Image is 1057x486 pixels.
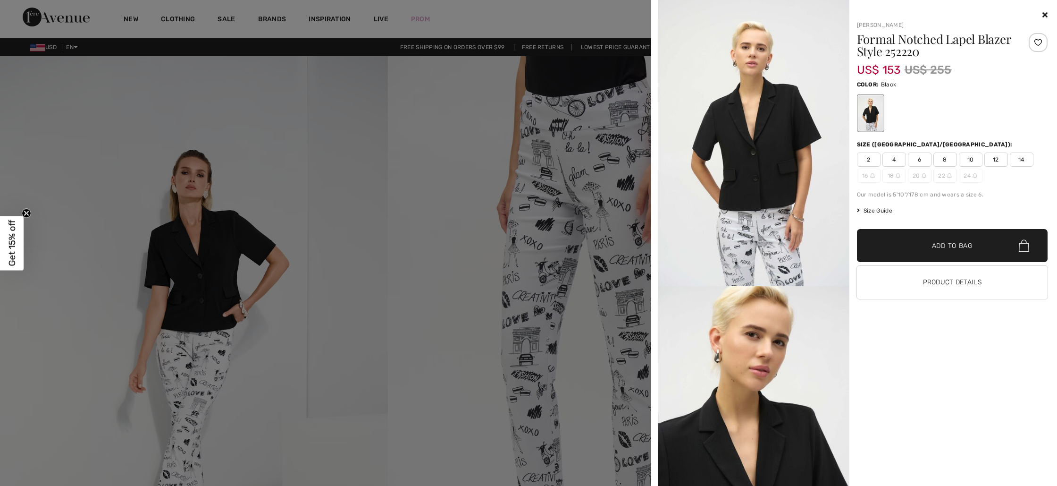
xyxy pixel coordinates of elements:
[857,140,1015,149] div: Size ([GEOGRAPHIC_DATA]/[GEOGRAPHIC_DATA]):
[857,169,881,183] span: 16
[22,208,31,218] button: Close teaser
[984,153,1008,167] span: 12
[881,81,897,88] span: Black
[882,169,906,183] span: 18
[857,153,881,167] span: 2
[857,81,879,88] span: Color:
[933,153,957,167] span: 8
[882,153,906,167] span: 4
[857,266,1048,299] button: Product Details
[857,229,1048,262] button: Add to Bag
[896,173,900,178] img: ring-m.svg
[7,220,17,266] span: Get 15% off
[959,153,982,167] span: 10
[922,173,926,178] img: ring-m.svg
[857,33,1016,58] h1: Formal Notched Lapel Blazer Style 252220
[905,61,952,78] span: US$ 255
[870,173,875,178] img: ring-m.svg
[973,173,977,178] img: ring-m.svg
[908,169,931,183] span: 20
[857,54,901,77] span: US$ 153
[857,22,904,28] a: [PERSON_NAME]
[858,95,882,131] div: Black
[932,241,973,251] span: Add to Bag
[947,173,952,178] img: ring-m.svg
[1019,239,1029,252] img: Bag.svg
[857,206,892,215] span: Size Guide
[908,153,931,167] span: 6
[22,7,42,15] span: Chat
[933,169,957,183] span: 22
[1010,153,1033,167] span: 14
[959,169,982,183] span: 24
[857,190,1048,199] div: Our model is 5'10"/178 cm and wears a size 6.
